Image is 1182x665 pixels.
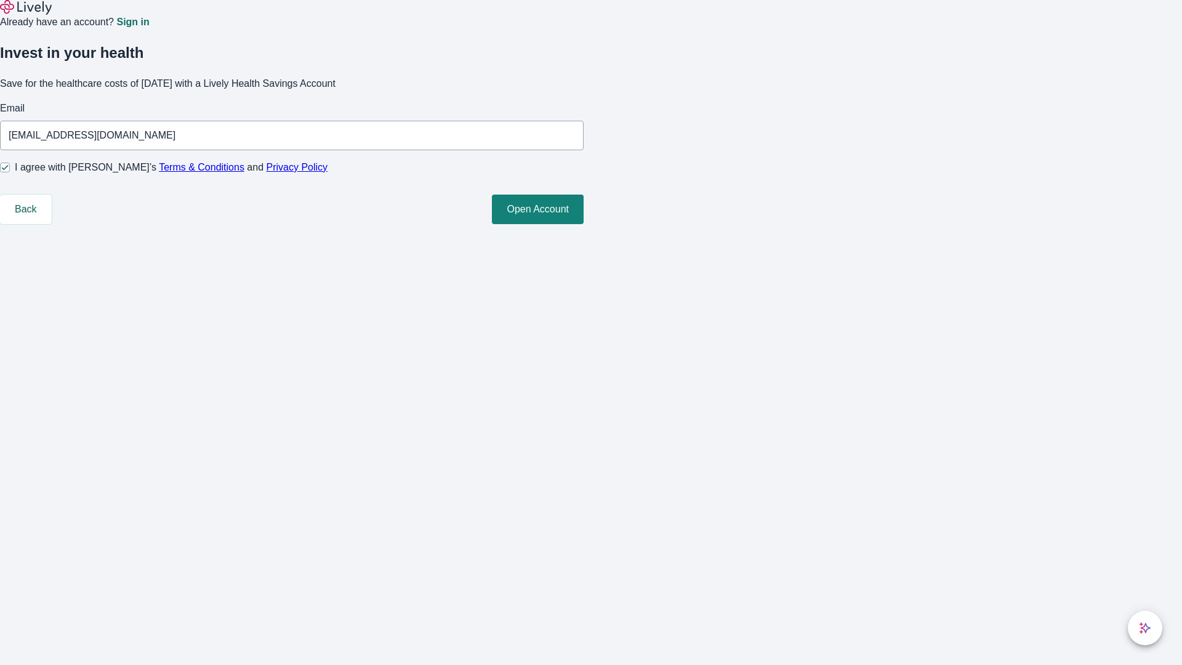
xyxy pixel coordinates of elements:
span: I agree with [PERSON_NAME]’s and [15,160,328,175]
svg: Lively AI Assistant [1139,622,1151,634]
a: Terms & Conditions [159,162,244,172]
button: chat [1128,611,1162,645]
button: Open Account [492,195,584,224]
a: Privacy Policy [267,162,328,172]
a: Sign in [116,17,149,27]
